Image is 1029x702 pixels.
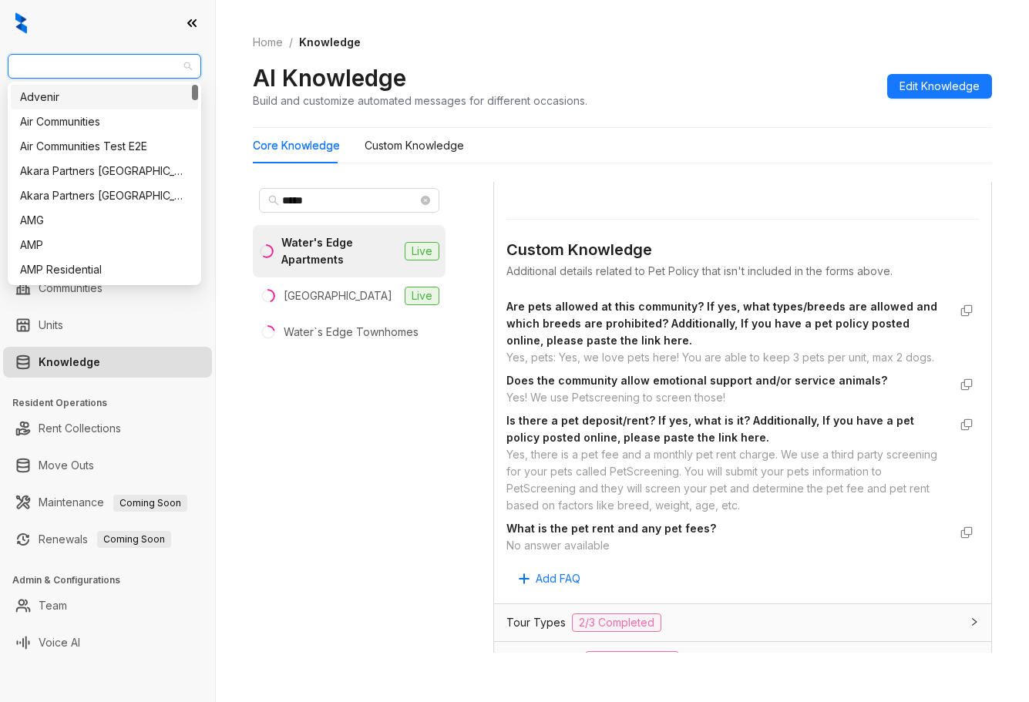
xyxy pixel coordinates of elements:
a: Home [250,34,286,51]
div: AMP [20,237,189,254]
li: Team [3,590,212,621]
div: AMP Residential [11,257,198,282]
div: Air Communities Test E2E [11,134,198,159]
span: 0/13 Completed [585,651,679,670]
button: Edit Knowledge [887,74,992,99]
div: Yes, pets: Yes, we love pets here! You are able to keep 3 pets per unit, max 2 dogs. [506,349,948,366]
span: close-circle [421,196,430,205]
a: Voice AI [39,627,80,658]
div: Akara Partners [GEOGRAPHIC_DATA] [20,187,189,204]
button: Add FAQ [506,566,593,591]
div: Air Communities Test E2E [20,138,189,155]
span: Coming Soon [113,495,187,512]
div: Akara Partners Phoenix [11,183,198,208]
div: Akara Partners Nashville [11,159,198,183]
div: Water`s Edge Townhomes [284,324,419,341]
div: Parking Policy0/13 Completed [494,642,991,679]
div: AMG [20,212,189,229]
div: Air Communities [11,109,198,134]
strong: What is the pet rent and any pet fees? [506,522,716,535]
span: collapsed [970,617,979,626]
h2: AI Knowledge [253,63,406,92]
a: Communities [39,273,103,304]
div: Akara Partners [GEOGRAPHIC_DATA] [20,163,189,180]
h3: Admin & Configurations [12,573,215,587]
a: RenewalsComing Soon [39,524,171,555]
li: Voice AI [3,627,212,658]
strong: Does the community allow emotional support and/or service animals? [506,374,887,387]
div: AMP [11,233,198,257]
li: Move Outs [3,450,212,481]
span: Coming Soon [97,531,171,548]
div: No answer available [506,537,948,554]
div: Water's Edge Apartments [281,234,398,268]
div: Yes! We use Petscreening to screen those! [506,389,948,406]
div: Custom Knowledge [365,137,464,154]
div: Build and customize automated messages for different occasions. [253,92,587,109]
a: Rent Collections [39,413,121,444]
div: [GEOGRAPHIC_DATA] [284,287,392,304]
span: Knowledge [299,35,361,49]
strong: Are pets allowed at this community? If yes, what types/breeds are allowed and which breeds are pr... [506,300,937,347]
span: Edit Knowledge [900,78,980,95]
li: Knowledge [3,347,212,378]
span: Add FAQ [536,570,580,587]
span: Tour Types [506,614,566,631]
h3: Resident Operations [12,396,215,410]
div: Advenir [11,85,198,109]
a: Move Outs [39,450,94,481]
span: RR Living [17,55,192,78]
li: / [289,34,293,51]
span: Live [405,242,439,260]
a: Knowledge [39,347,100,378]
div: Core Knowledge [253,137,340,154]
a: Team [39,590,67,621]
a: Units [39,310,63,341]
div: Tour Types2/3 Completed [494,604,991,641]
div: Air Communities [20,113,189,130]
div: AMP Residential [20,261,189,278]
div: Advenir [20,89,189,106]
li: Renewals [3,524,212,555]
div: Custom Knowledge [506,238,979,262]
span: Parking Policy [506,652,579,669]
li: Maintenance [3,487,212,518]
span: 2/3 Completed [572,613,661,632]
span: search [268,195,279,206]
li: Leasing [3,170,212,200]
div: Yes, there is a pet fee and a monthly pet rent charge. We use a third party screening for your pe... [506,446,948,514]
li: Communities [3,273,212,304]
img: logo [15,12,27,34]
span: Live [405,287,439,305]
div: Additional details related to Pet Policy that isn't included in the forms above. [506,263,979,280]
li: Rent Collections [3,413,212,444]
div: AMG [11,208,198,233]
strong: Is there a pet deposit/rent? If yes, what is it? Additionally, If you have a pet policy posted on... [506,414,914,444]
li: Units [3,310,212,341]
li: Collections [3,207,212,237]
li: Leads [3,103,212,134]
